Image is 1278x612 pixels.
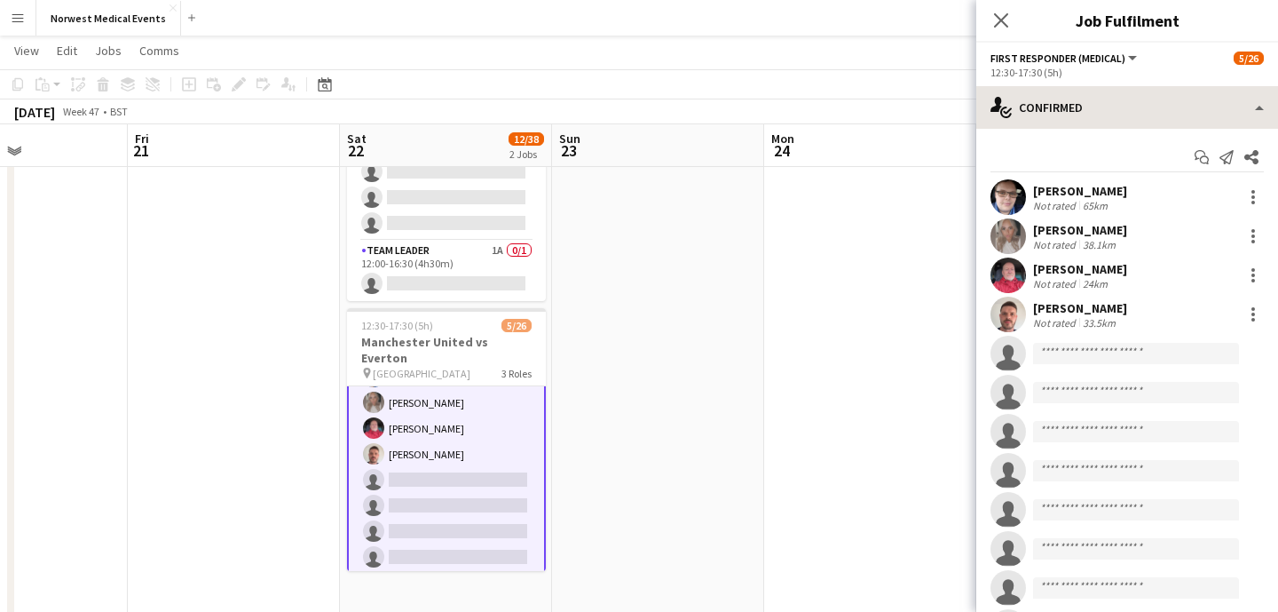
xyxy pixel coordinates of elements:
span: Fri [135,131,149,147]
app-job-card: 12:30-17:30 (5h)5/26Manchester United vs Everton [GEOGRAPHIC_DATA]3 RolesFirst Responder (Medical... [347,308,546,571]
span: 5/26 [1234,52,1264,65]
div: Not rated [1033,238,1079,251]
div: Confirmed [976,86,1278,129]
span: 22 [344,140,367,161]
span: Comms [139,43,179,59]
span: Sat [347,131,367,147]
button: Norwest Medical Events [36,1,181,36]
span: Jobs [95,43,122,59]
app-job-card: 12:00-16:30 (4h30m)7/12Burnley FC vs Chelsea Turf Moor3 Roles[PERSON_NAME][PERSON_NAME][PERSON_NA... [347,38,546,301]
div: [PERSON_NAME] [1033,300,1127,316]
div: [PERSON_NAME] [1033,222,1127,238]
div: 65km [1079,199,1111,212]
div: Not rated [1033,316,1079,330]
span: Mon [771,131,794,147]
app-card-role: Team Leader1A0/112:00-16:30 (4h30m) [347,241,546,301]
span: Week 47 [59,105,103,118]
div: 24km [1079,277,1111,290]
span: 23 [556,140,580,161]
div: [DATE] [14,103,55,121]
div: 33.5km [1079,316,1119,330]
div: 12:30-17:30 (5h) [990,66,1264,79]
h3: Manchester United vs Everton [347,334,546,366]
div: Not rated [1033,277,1079,290]
h3: Job Fulfilment [976,9,1278,32]
a: View [7,39,46,62]
div: [PERSON_NAME] [1033,261,1127,277]
span: First Responder (Medical) [990,52,1125,65]
button: First Responder (Medical) [990,52,1140,65]
span: 5/26 [501,319,532,332]
a: Comms [132,39,186,62]
div: 2 Jobs [509,147,543,161]
span: 21 [132,140,149,161]
div: BST [110,105,128,118]
a: Edit [50,39,84,62]
span: Edit [57,43,77,59]
div: [PERSON_NAME] [1033,183,1127,199]
a: Jobs [88,39,129,62]
span: Sun [559,131,580,147]
div: Not rated [1033,199,1079,212]
span: View [14,43,39,59]
span: [GEOGRAPHIC_DATA] [373,367,470,380]
div: 38.1km [1079,238,1119,251]
span: 12:30-17:30 (5h) [361,319,433,332]
span: 24 [769,140,794,161]
span: 12/38 [509,132,544,146]
span: 3 Roles [501,367,532,380]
